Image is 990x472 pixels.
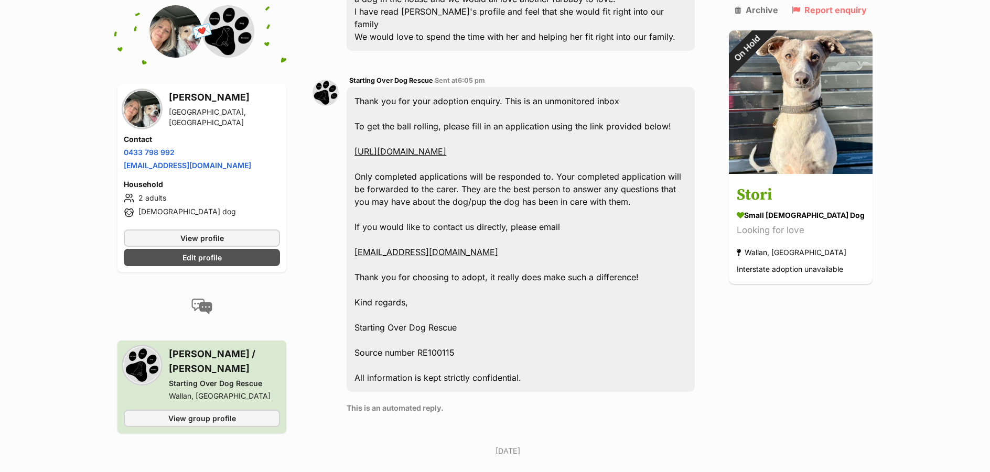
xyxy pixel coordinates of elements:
a: Archive [735,5,778,15]
h3: [PERSON_NAME] / [PERSON_NAME] [169,347,280,376]
div: Wallan, [GEOGRAPHIC_DATA] [737,246,846,260]
div: small [DEMOGRAPHIC_DATA] Dog [737,210,865,221]
img: Nicole profile pic [149,5,202,58]
img: conversation-icon-4a6f8262b818ee0b60e3300018af0b2d0b884aa5de6e9bcb8d3d4eeb1a70a7c4.svg [191,299,212,314]
a: [EMAIL_ADDRESS][DOMAIN_NAME] [354,247,498,257]
p: [DATE] [313,445,703,456]
a: [EMAIL_ADDRESS][DOMAIN_NAME] [124,161,251,170]
span: Starting Over Dog Rescue [349,76,433,84]
img: Starting Over Dog Rescue profile pic [202,5,254,58]
div: Wallan, [GEOGRAPHIC_DATA] [169,391,280,401]
img: Starting Over Dog Rescue profile pic [124,347,160,383]
a: Edit profile [124,249,280,266]
a: 0433 798 992 [124,148,175,157]
img: Starting Over Dog Rescue profile pic [313,80,339,106]
img: Nicole profile pic [124,91,160,127]
div: On Hold [715,17,779,80]
li: [DEMOGRAPHIC_DATA] dog [124,206,280,219]
a: Report enquiry [792,5,867,15]
span: View profile [180,233,224,244]
p: This is an automated reply. [347,402,695,413]
span: Interstate adoption unavailable [737,265,843,274]
a: Stori small [DEMOGRAPHIC_DATA] Dog Looking for love Wallan, [GEOGRAPHIC_DATA] Interstate adoption... [729,176,873,284]
h3: [PERSON_NAME] [169,90,280,105]
div: [GEOGRAPHIC_DATA], [GEOGRAPHIC_DATA] [169,107,280,128]
span: View group profile [168,413,236,424]
h3: Stori [737,184,865,207]
span: 💌 [190,20,214,43]
img: Stori [729,30,873,174]
a: [URL][DOMAIN_NAME] [354,146,446,157]
a: View profile [124,229,280,247]
a: View group profile [124,410,280,427]
div: Thank you for your adoption enquiry. This is an unmonitored inbox To get the ball rolling, please... [347,87,695,392]
h4: Household [124,179,280,190]
div: Looking for love [737,224,865,238]
span: Sent at [435,76,485,84]
span: Edit profile [182,252,222,263]
a: On Hold [729,166,873,176]
li: 2 adults [124,192,280,204]
span: 6:05 pm [458,76,485,84]
div: Starting Over Dog Rescue [169,378,280,389]
h4: Contact [124,134,280,145]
